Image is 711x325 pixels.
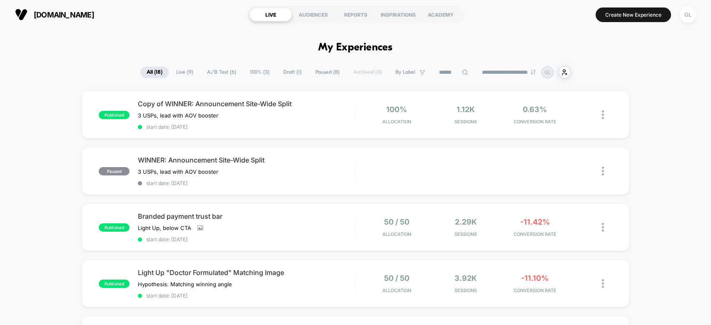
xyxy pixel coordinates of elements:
span: 100% ( 3 ) [244,67,276,78]
span: Sessions [433,119,498,125]
span: Sessions [433,287,498,293]
span: Hypothesis: Matching winning angle [138,281,232,287]
span: WINNER: Announcement Site-Wide Split [138,156,355,164]
button: Create New Experience [596,7,671,22]
p: GL [544,69,551,75]
span: paused [99,167,130,175]
button: GL [677,6,699,23]
img: close [602,110,604,119]
span: Paused ( 8 ) [309,67,346,78]
span: All ( 18 ) [140,67,169,78]
span: Allocation [382,231,411,237]
span: 3 USPs, lead with AOV booster [138,168,218,175]
span: 2.29k [455,217,477,226]
h1: My Experiences [318,42,393,54]
span: Light Up, below CTA [138,225,191,231]
img: close [602,279,604,288]
span: -11.42% [520,217,550,226]
button: [DOMAIN_NAME] [12,8,97,21]
span: 50 / 50 [384,274,409,282]
div: GL [680,7,696,23]
span: start date: [DATE] [138,180,355,186]
span: Copy of WINNER: Announcement Site-Wide Split [138,100,355,108]
span: Branded payment trust bar [138,212,355,220]
div: REPORTS [334,8,377,21]
span: 1.12k [457,105,475,114]
span: Draft ( 1 ) [277,67,308,78]
span: A/B Test ( 6 ) [201,67,242,78]
span: 3 USPs, lead with AOV booster [138,112,218,119]
span: 50 / 50 [384,217,409,226]
span: Allocation [382,119,411,125]
span: Light Up "Doctor Formulated" Matching Image [138,268,355,277]
span: Sessions [433,231,498,237]
span: 100% [386,105,407,114]
span: published [99,111,130,119]
span: CONVERSION RATE [502,287,567,293]
span: start date: [DATE] [138,124,355,130]
span: Live ( 9 ) [170,67,200,78]
div: INSPIRATIONS [377,8,419,21]
span: CONVERSION RATE [502,231,567,237]
img: Visually logo [15,8,27,21]
span: [DOMAIN_NAME] [34,10,94,19]
span: Allocation [382,287,411,293]
span: published [99,280,130,288]
span: published [99,223,130,232]
span: start date: [DATE] [138,292,355,299]
span: 3.92k [454,274,477,282]
span: CONVERSION RATE [502,119,567,125]
div: AUDIENCES [292,8,334,21]
div: LIVE [249,8,292,21]
div: ACADEMY [419,8,462,21]
span: 0.63% [523,105,547,114]
img: close [602,167,604,175]
img: end [531,70,536,75]
span: start date: [DATE] [138,236,355,242]
span: By Label [395,69,415,75]
img: close [602,223,604,232]
span: -11.10% [521,274,549,282]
